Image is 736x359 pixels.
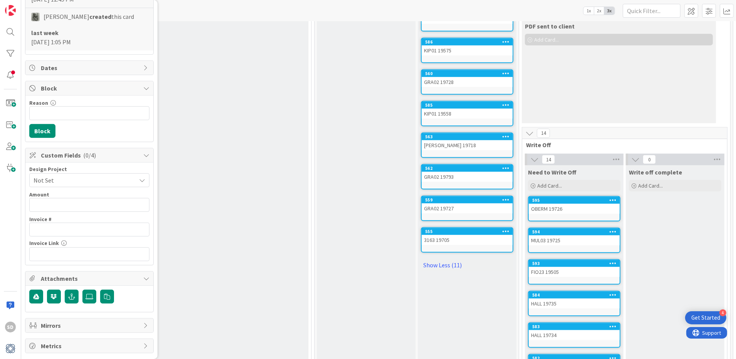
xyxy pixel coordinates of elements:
div: 562GRA02 19793 [422,165,513,182]
span: Custom Fields [41,151,139,160]
span: Add Card... [537,182,562,189]
div: 560 [422,70,513,77]
div: 583 [532,324,620,329]
div: 593FIO23 19505 [529,260,620,277]
div: 595 [532,198,620,203]
span: Dates [41,63,139,72]
div: 559 [425,197,513,203]
img: avatar [5,343,16,354]
input: Quick Filter... [623,4,681,18]
div: 586 [422,39,513,45]
span: Attachments [41,274,139,283]
div: MUL03 19725 [529,235,620,245]
div: 584HALL 19735 [529,292,620,309]
span: 14 [537,129,550,138]
div: Invoice Link [29,240,149,246]
div: 583 [529,323,620,330]
div: 584 [529,292,620,299]
div: 585 [422,102,513,109]
div: 555 [425,229,513,234]
div: Design Project [29,166,149,172]
div: FIO23 19505 [529,267,620,277]
div: 4 [719,309,726,316]
span: ( 0/4 ) [83,151,96,159]
div: 585KIP01 19558 [422,102,513,119]
span: 1x [583,7,594,15]
span: Add Card... [638,182,663,189]
span: Mirrors [41,321,139,330]
div: 594MUL03 19725 [529,228,620,245]
div: 585 [425,102,513,108]
span: PDF sent to client [525,22,575,30]
div: 3163 19705 [422,235,513,245]
div: 593 [532,261,620,266]
div: OBERM 19726 [529,204,620,214]
img: Visit kanbanzone.com [5,5,16,16]
button: Block [29,124,55,138]
div: GRA02 19793 [422,172,513,182]
img: PA [31,13,40,21]
div: 559GRA02 19727 [422,196,513,213]
span: Support [16,1,35,10]
span: Add Card... [534,36,559,43]
span: 0 [643,155,656,164]
div: SD [5,322,16,332]
div: 583HALL 19734 [529,323,620,340]
span: Block [41,84,139,93]
div: 594 [532,229,620,235]
div: GRA02 19727 [422,203,513,213]
div: 586 [425,39,513,45]
div: 594 [529,228,620,235]
span: 2x [594,7,604,15]
div: 559 [422,196,513,203]
div: 560 [425,71,513,76]
div: 562 [425,166,513,171]
div: 584 [532,292,620,298]
div: HALL 19734 [529,330,620,340]
div: 5553163 19705 [422,228,513,245]
div: 555 [422,228,513,235]
span: Write Off [526,141,718,149]
span: Metrics [41,341,139,351]
div: 563 [425,134,513,139]
div: 595OBERM 19726 [529,197,620,214]
span: Need to Write Off [528,168,577,176]
span: Not Set [34,175,132,186]
div: GRA02 19728 [422,77,513,87]
label: Reason [29,99,48,106]
div: 563 [422,133,513,140]
div: 562 [422,165,513,172]
div: 593 [529,260,620,267]
div: 560GRA02 19728 [422,70,513,87]
div: [DATE] 1:05 PM [31,28,148,47]
b: last week [31,29,59,37]
span: [PERSON_NAME] this card [44,12,134,21]
span: Write off complete [629,168,682,176]
div: 586KIP01 19575 [422,39,513,55]
div: 595 [529,197,620,204]
div: KIP01 19575 [422,45,513,55]
div: Get Started [691,314,720,322]
label: Invoice # [29,216,52,223]
div: [PERSON_NAME] 19718 [422,140,513,150]
a: Show Less (11) [421,259,513,271]
b: created [89,13,111,20]
span: 14 [542,155,555,164]
div: HALL 19735 [529,299,620,309]
div: KIP01 19558 [422,109,513,119]
div: 563[PERSON_NAME] 19718 [422,133,513,150]
span: 3x [604,7,615,15]
label: Amount [29,191,49,198]
div: Open Get Started checklist, remaining modules: 4 [685,311,726,324]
